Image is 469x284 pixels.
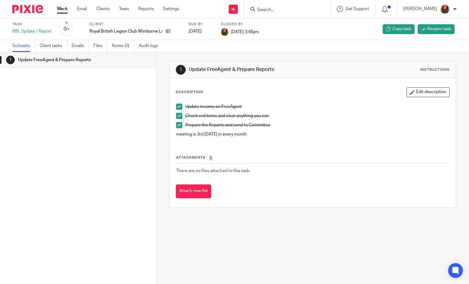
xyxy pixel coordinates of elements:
[403,6,437,12] p: [PERSON_NAME]
[12,5,43,13] img: Pixie
[420,67,450,72] div: Instructions
[440,4,450,14] img: sallycropped.JPG
[163,6,179,12] a: Settings
[139,40,163,52] a: Audit logs
[176,156,206,159] span: Attachments
[176,65,186,75] div: 1
[57,6,68,12] a: Work
[12,22,52,27] label: Task
[176,90,203,95] p: Description
[138,6,154,12] a: Reports
[185,122,449,128] p: Prepare the Reports and send to Committee
[189,66,326,73] h1: Update FreeAgent & Prepare Reports
[12,40,35,52] a: Subtasks
[189,28,213,34] div: [DATE]
[418,24,455,34] a: Reopen task
[64,26,70,33] div: 0
[221,28,228,36] img: sallycropped.JPG
[89,22,181,27] label: Client
[383,24,415,34] a: Copy task
[345,7,369,11] span: Get Support
[89,28,163,34] p: Royal British Legion Club Wimborne Limited
[257,7,312,13] input: Search
[6,56,15,64] div: 1
[427,26,451,32] span: Reopen task
[189,22,213,27] label: Due by
[119,6,129,12] a: Team
[72,40,89,52] a: Emails
[392,26,411,32] span: Copy task
[176,169,250,173] span: There are no files attached to this task.
[185,113,449,119] p: Check red items and clear anything you can
[176,131,449,137] p: meeting is 3rd [DATE] in every month
[112,40,134,52] a: Notes (0)
[40,40,67,52] a: Client tasks
[93,40,107,52] a: Files
[407,87,450,97] button: Edit description
[96,6,110,12] a: Clients
[12,28,52,34] div: RBL Update / Report
[77,6,87,12] a: Email
[221,22,259,27] label: Closed by
[231,30,259,34] span: [DATE] 3:48pm
[18,55,106,65] h1: Update FreeAgent & Prepare Reports
[185,104,449,110] p: Update income on FreeAgent
[176,184,211,198] button: Attach new file
[66,28,70,31] small: /1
